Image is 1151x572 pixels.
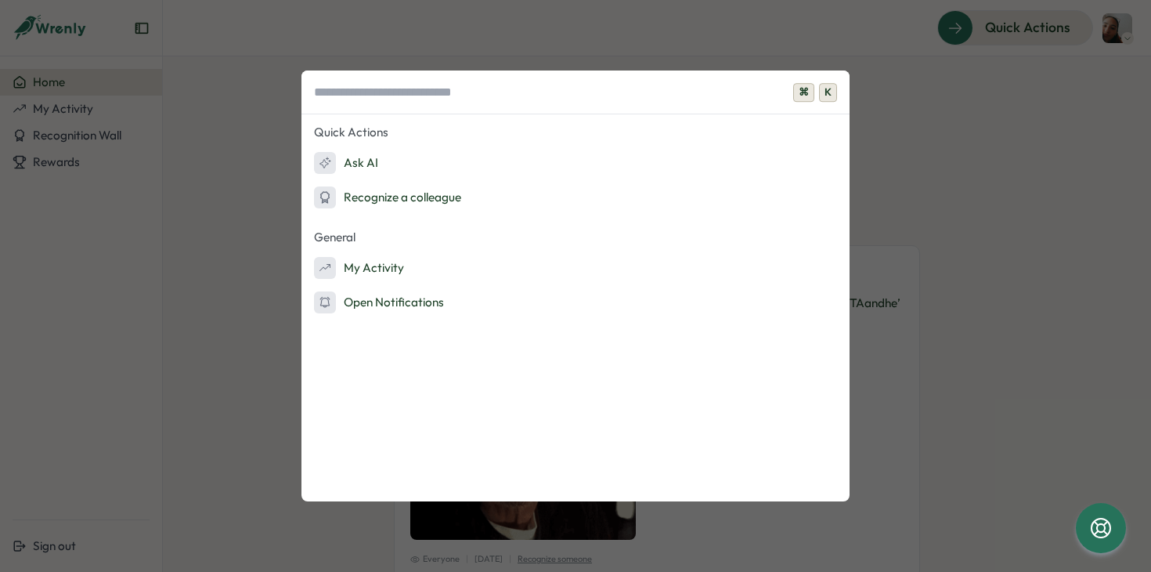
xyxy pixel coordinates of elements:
[301,121,850,144] p: Quick Actions
[314,257,404,279] div: My Activity
[301,182,850,213] button: Recognize a colleague
[301,287,850,318] button: Open Notifications
[314,186,461,208] div: Recognize a colleague
[314,291,444,313] div: Open Notifications
[819,83,837,102] span: K
[301,147,850,179] button: Ask AI
[793,83,814,102] span: ⌘
[301,226,850,249] p: General
[301,252,850,284] button: My Activity
[314,152,378,174] div: Ask AI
